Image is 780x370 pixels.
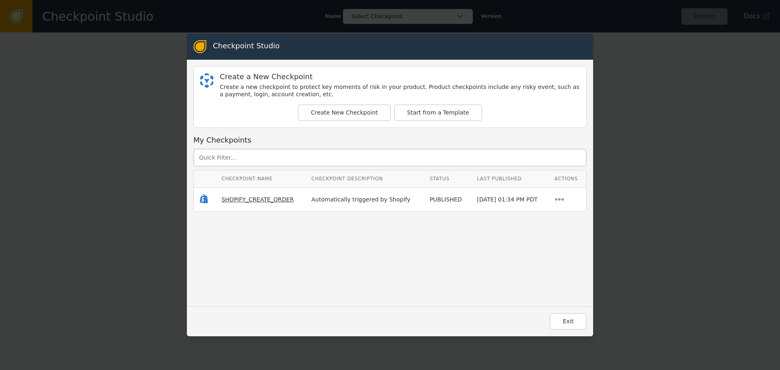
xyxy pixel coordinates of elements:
div: Create a new checkpoint to protect key moments of risk in your product. Product checkpoints inclu... [220,84,580,98]
th: Last Published [471,170,548,188]
span: SHOPIFY_CREATE_ORDER [221,196,294,203]
div: [DATE] 01:34 PM PDT [477,195,542,204]
button: Exit [550,313,587,330]
div: Checkpoint Studio [213,40,279,53]
button: Create New Checkpoint [298,104,391,121]
input: Quick Filter... [193,149,587,167]
th: Checkpoint Description [305,170,424,188]
th: Status [424,170,471,188]
span: Automatically triggered by Shopify [312,196,411,203]
th: Checkpoint Name [215,170,305,188]
th: Actions [548,170,586,188]
div: My Checkpoints [193,134,587,145]
div: Create a New Checkpoint [220,73,580,80]
button: Start from a Template [394,104,482,121]
div: PUBLISHED [430,195,465,204]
